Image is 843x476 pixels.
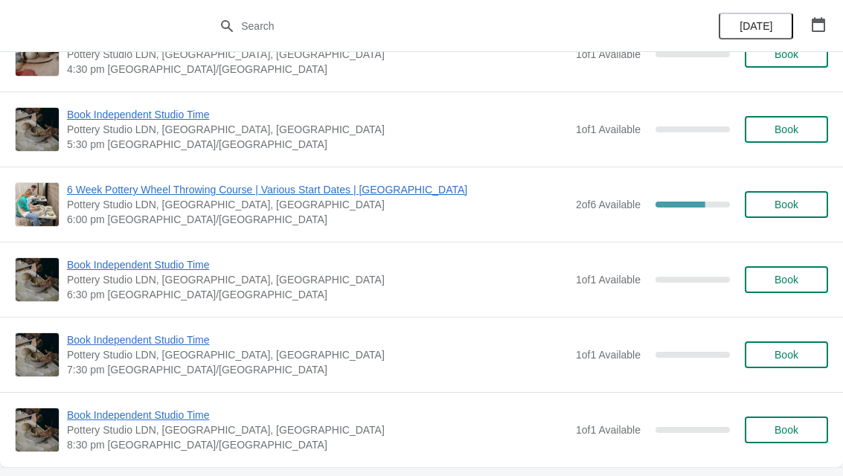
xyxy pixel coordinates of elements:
span: 8:30 pm [GEOGRAPHIC_DATA]/[GEOGRAPHIC_DATA] [67,437,568,452]
span: Book Independent Studio Time [67,257,568,272]
span: 6:30 pm [GEOGRAPHIC_DATA]/[GEOGRAPHIC_DATA] [67,287,568,302]
span: 1 of 1 Available [576,123,641,135]
span: 4:30 pm [GEOGRAPHIC_DATA]/[GEOGRAPHIC_DATA] [67,62,568,77]
span: Pottery Studio LDN, [GEOGRAPHIC_DATA], [GEOGRAPHIC_DATA] [67,347,568,362]
span: Pottery Studio LDN, [GEOGRAPHIC_DATA], [GEOGRAPHIC_DATA] [67,197,568,212]
span: 7:30 pm [GEOGRAPHIC_DATA]/[GEOGRAPHIC_DATA] [67,362,568,377]
span: Pottery Studio LDN, [GEOGRAPHIC_DATA], [GEOGRAPHIC_DATA] [67,422,568,437]
span: Book [775,424,798,436]
input: Search [240,13,632,39]
img: 6 Week Pottery Wheel Throwing Course | Various Start Dates | Greenwich Studio | Pottery Studio LD... [16,183,59,226]
button: Book [745,41,828,68]
button: Book [745,416,828,443]
img: Book Independent Studio Time | Pottery Studio LDN, London, UK | 5:30 pm Europe/London [16,108,59,150]
span: Book [775,199,798,210]
img: Membership induction | Pottery Studio LDN, Monro Way, London, UK | 4:30 pm Europe/London [16,33,59,76]
span: 6:00 pm [GEOGRAPHIC_DATA]/[GEOGRAPHIC_DATA] [67,212,568,227]
button: [DATE] [719,13,793,39]
span: Book [775,274,798,286]
span: 1 of 1 Available [576,274,641,286]
button: Book [745,191,828,218]
img: Book Independent Studio Time | Pottery Studio LDN, London, UK | 6:30 pm Europe/London [16,258,59,300]
button: Book [745,266,828,293]
img: Book Independent Studio Time | Pottery Studio LDN, London, UK | 8:30 pm Europe/London [16,408,59,451]
span: Book [775,48,798,60]
span: Book Independent Studio Time [67,107,568,122]
span: 6 Week Pottery Wheel Throwing Course | Various Start Dates | [GEOGRAPHIC_DATA] [67,182,568,197]
span: Pottery Studio LDN, [GEOGRAPHIC_DATA], [GEOGRAPHIC_DATA] [67,272,568,287]
span: Book [775,123,798,135]
span: Book [775,349,798,361]
span: Pottery Studio LDN, [GEOGRAPHIC_DATA], [GEOGRAPHIC_DATA] [67,47,568,62]
button: Book [745,341,828,368]
span: 5:30 pm [GEOGRAPHIC_DATA]/[GEOGRAPHIC_DATA] [67,137,568,152]
span: 1 of 1 Available [576,48,641,60]
span: [DATE] [740,20,772,32]
span: 2 of 6 Available [576,199,641,210]
button: Book [745,116,828,143]
span: Pottery Studio LDN, [GEOGRAPHIC_DATA], [GEOGRAPHIC_DATA] [67,122,568,137]
img: Book Independent Studio Time | Pottery Studio LDN, London, UK | 7:30 pm Europe/London [16,333,59,376]
span: Book Independent Studio Time [67,408,568,422]
span: Book Independent Studio Time [67,332,568,347]
span: 1 of 1 Available [576,424,641,436]
span: 1 of 1 Available [576,349,641,361]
